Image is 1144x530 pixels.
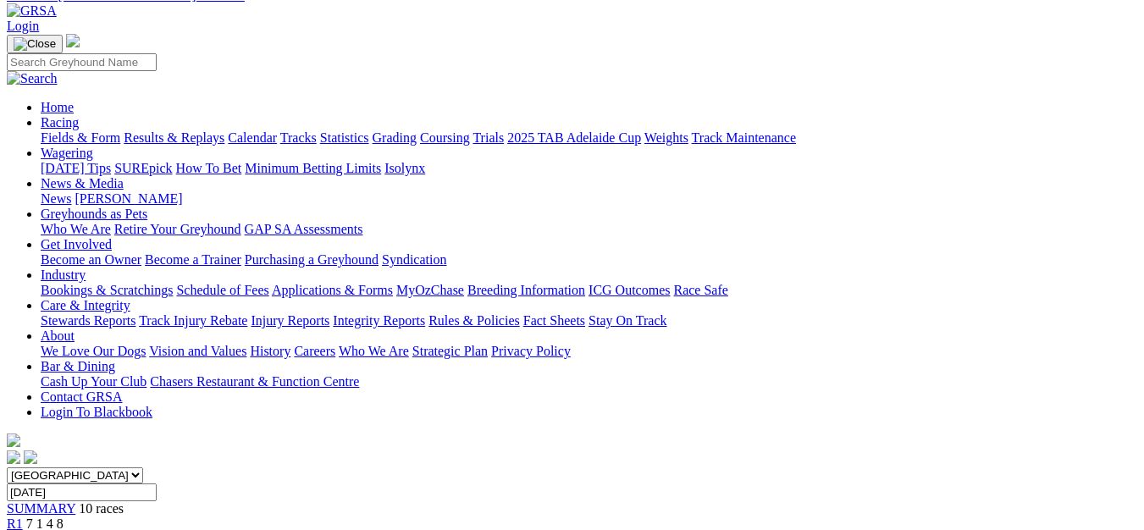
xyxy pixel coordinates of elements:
[41,115,79,130] a: Racing
[7,71,58,86] img: Search
[41,130,120,145] a: Fields & Form
[412,344,488,358] a: Strategic Plan
[251,313,329,328] a: Injury Reports
[41,405,152,419] a: Login To Blackbook
[176,283,268,297] a: Schedule of Fees
[41,100,74,114] a: Home
[139,313,247,328] a: Track Injury Rebate
[41,359,115,373] a: Bar & Dining
[41,237,112,251] a: Get Involved
[66,34,80,47] img: logo-grsa-white.png
[507,130,641,145] a: 2025 TAB Adelaide Cup
[245,252,379,267] a: Purchasing a Greyhound
[673,283,727,297] a: Race Safe
[228,130,277,145] a: Calendar
[272,283,393,297] a: Applications & Forms
[41,328,75,343] a: About
[41,130,1137,146] div: Racing
[384,161,425,175] a: Isolynx
[7,483,157,501] input: Select date
[339,344,409,358] a: Who We Are
[7,3,57,19] img: GRSA
[644,130,688,145] a: Weights
[41,191,71,206] a: News
[124,130,224,145] a: Results & Replays
[41,252,141,267] a: Become an Owner
[589,283,670,297] a: ICG Outcomes
[41,313,135,328] a: Stewards Reports
[41,374,146,389] a: Cash Up Your Club
[7,501,75,516] a: SUMMARY
[41,283,1137,298] div: Industry
[589,313,666,328] a: Stay On Track
[41,283,173,297] a: Bookings & Scratchings
[428,313,520,328] a: Rules & Policies
[14,37,56,51] img: Close
[7,433,20,447] img: logo-grsa-white.png
[41,207,147,221] a: Greyhounds as Pets
[280,130,317,145] a: Tracks
[41,191,1137,207] div: News & Media
[382,252,446,267] a: Syndication
[7,35,63,53] button: Toggle navigation
[41,161,1137,176] div: Wagering
[114,222,241,236] a: Retire Your Greyhound
[41,268,86,282] a: Industry
[41,344,146,358] a: We Love Our Dogs
[145,252,241,267] a: Become a Trainer
[24,450,37,464] img: twitter.svg
[150,374,359,389] a: Chasers Restaurant & Function Centre
[7,53,157,71] input: Search
[467,283,585,297] a: Breeding Information
[294,344,335,358] a: Careers
[41,176,124,190] a: News & Media
[523,313,585,328] a: Fact Sheets
[250,344,290,358] a: History
[41,161,111,175] a: [DATE] Tips
[473,130,504,145] a: Trials
[491,344,571,358] a: Privacy Policy
[41,344,1137,359] div: About
[7,19,39,33] a: Login
[41,313,1137,328] div: Care & Integrity
[320,130,369,145] a: Statistics
[41,298,130,312] a: Care & Integrity
[373,130,417,145] a: Grading
[420,130,470,145] a: Coursing
[7,450,20,464] img: facebook.svg
[41,222,1137,237] div: Greyhounds as Pets
[79,501,124,516] span: 10 races
[176,161,242,175] a: How To Bet
[41,252,1137,268] div: Get Involved
[333,313,425,328] a: Integrity Reports
[41,389,122,404] a: Contact GRSA
[396,283,464,297] a: MyOzChase
[149,344,246,358] a: Vision and Values
[245,161,381,175] a: Minimum Betting Limits
[245,222,363,236] a: GAP SA Assessments
[114,161,172,175] a: SUREpick
[41,222,111,236] a: Who We Are
[692,130,796,145] a: Track Maintenance
[41,374,1137,389] div: Bar & Dining
[75,191,182,206] a: [PERSON_NAME]
[41,146,93,160] a: Wagering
